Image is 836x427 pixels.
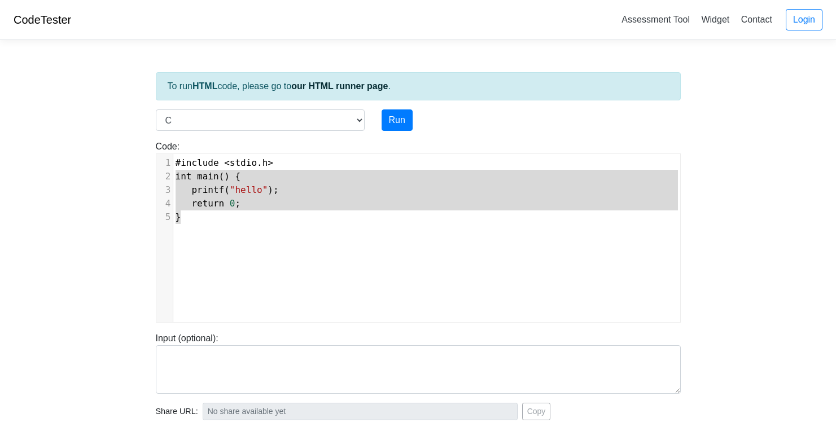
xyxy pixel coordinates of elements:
[156,210,173,224] div: 5
[382,109,413,131] button: Run
[268,157,273,168] span: >
[224,157,230,168] span: <
[156,406,198,418] span: Share URL:
[197,171,219,182] span: main
[176,212,181,222] span: }
[230,157,257,168] span: stdio
[191,184,224,195] span: printf
[176,171,241,182] span: () {
[191,198,224,209] span: return
[262,157,268,168] span: h
[230,184,268,195] span: "hello"
[737,10,777,29] a: Contact
[156,170,173,183] div: 2
[156,197,173,210] div: 4
[14,14,71,26] a: CodeTester
[786,9,822,30] a: Login
[176,157,219,168] span: #include
[291,81,388,91] a: our HTML runner page
[176,171,192,182] span: int
[192,81,217,91] strong: HTML
[176,157,274,168] span: .
[147,140,689,323] div: Code:
[147,332,689,394] div: Input (optional):
[522,403,551,420] button: Copy
[176,198,241,209] span: ;
[203,403,518,420] input: No share available yet
[156,156,173,170] div: 1
[230,198,235,209] span: 0
[617,10,694,29] a: Assessment Tool
[697,10,734,29] a: Widget
[156,72,681,100] div: To run code, please go to .
[156,183,173,197] div: 3
[176,184,279,195] span: ( );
